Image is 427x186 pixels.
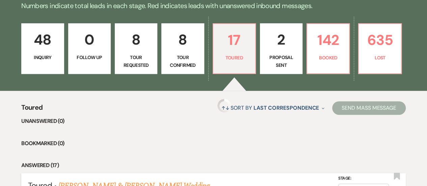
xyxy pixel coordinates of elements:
p: 635 [363,29,397,51]
a: 142Booked [306,23,350,74]
p: 8 [119,28,153,51]
span: Last Correspondence [253,104,319,111]
a: 0Follow Up [68,23,111,74]
span: Toured [21,102,43,117]
span: ↑↓ [221,104,229,111]
p: 8 [166,28,199,51]
li: Answered (17) [21,161,406,170]
a: 8Tour Requested [115,23,157,74]
p: 2 [264,28,298,51]
li: Unanswered (0) [21,117,406,126]
p: Follow Up [73,54,106,61]
p: Inquiry [26,54,59,61]
p: 48 [26,28,59,51]
p: Proposal Sent [264,54,298,69]
a: 8Tour Confirmed [161,23,204,74]
p: Tour Requested [119,54,153,69]
a: 2Proposal Sent [260,23,302,74]
a: 17Toured [213,23,256,74]
p: 17 [217,29,251,51]
label: Stage: [338,175,389,182]
img: loading spinner [217,99,231,112]
a: 48Inquiry [21,23,64,74]
p: 0 [73,28,106,51]
a: 635Lost [358,23,401,74]
p: 142 [311,29,345,51]
p: Tour Confirmed [166,54,199,69]
button: Send Mass Message [332,101,406,115]
button: Sort By Last Correspondence [218,99,327,117]
p: Lost [363,54,397,61]
p: Toured [217,54,251,61]
li: Bookmarked (0) [21,139,406,148]
p: Booked [311,54,345,61]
